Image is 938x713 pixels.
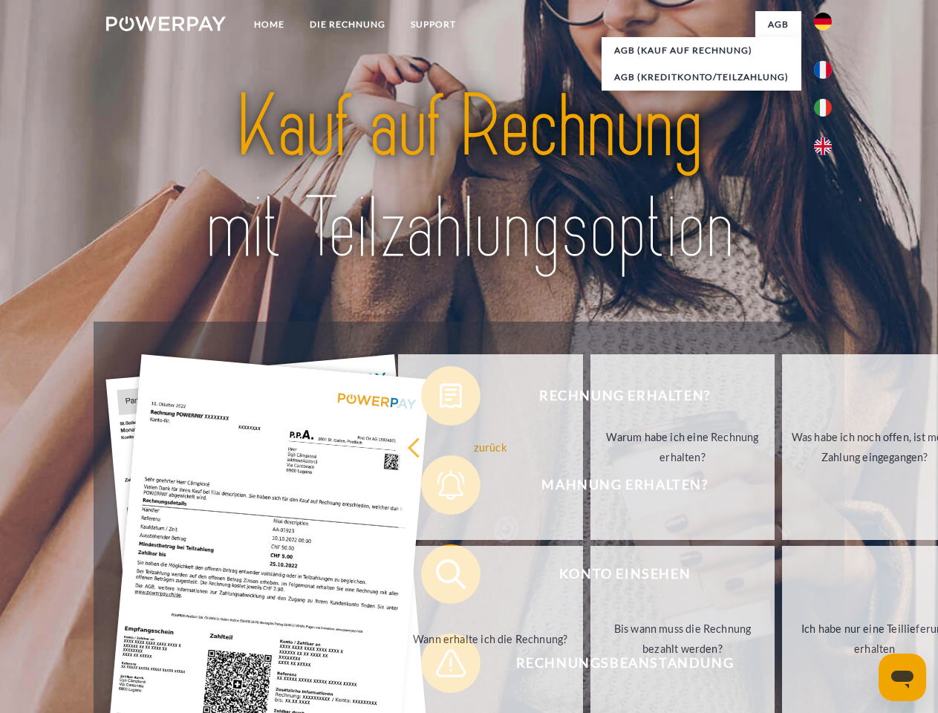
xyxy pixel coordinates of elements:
a: SUPPORT [398,11,469,38]
img: title-powerpay_de.svg [142,71,796,284]
img: fr [814,61,832,79]
img: en [814,137,832,155]
a: agb [755,11,801,38]
div: Wann erhalte ich die Rechnung? [407,628,574,648]
div: Warum habe ich eine Rechnung erhalten? [599,427,766,467]
iframe: Schaltfläche zum Öffnen des Messaging-Fensters [879,654,926,701]
a: AGB (Kauf auf Rechnung) [602,37,801,64]
div: zurück [407,437,574,457]
img: it [814,99,832,117]
div: Bis wann muss die Rechnung bezahlt werden? [599,619,766,659]
a: Home [241,11,297,38]
a: DIE RECHNUNG [297,11,398,38]
a: AGB (Kreditkonto/Teilzahlung) [602,64,801,91]
img: de [814,13,832,30]
img: logo-powerpay-white.svg [106,16,226,31]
